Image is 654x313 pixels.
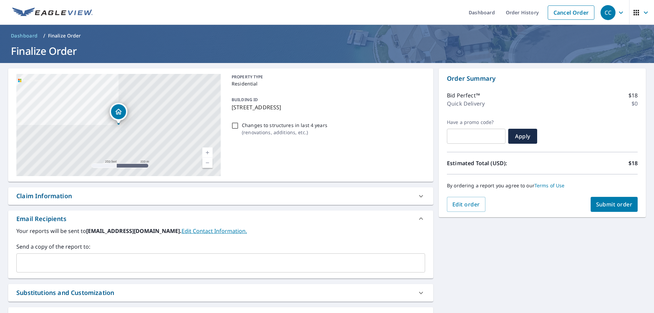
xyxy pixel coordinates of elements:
div: Claim Information [8,187,433,205]
span: Dashboard [11,32,38,39]
p: Quick Delivery [447,99,485,108]
li: / [43,32,45,40]
div: Claim Information [16,191,72,201]
span: Submit order [596,201,633,208]
span: Apply [514,132,532,140]
p: BUILDING ID [232,97,258,103]
b: [EMAIL_ADDRESS][DOMAIN_NAME]. [86,227,182,235]
p: $18 [628,159,638,167]
a: Current Level 17, Zoom Out [202,158,213,168]
p: By ordering a report you agree to our [447,183,638,189]
span: Edit order [452,201,480,208]
p: Changes to structures in last 4 years [242,122,327,129]
p: $0 [632,99,638,108]
p: [STREET_ADDRESS] [232,103,422,111]
p: ( renovations, additions, etc. ) [242,129,327,136]
a: Cancel Order [548,5,594,20]
div: Substitutions and Customization [8,284,433,301]
div: CC [601,5,616,20]
p: PROPERTY TYPE [232,74,422,80]
p: Finalize Order [48,32,81,39]
nav: breadcrumb [8,30,646,41]
div: Email Recipients [16,214,66,223]
h1: Finalize Order [8,44,646,58]
p: Order Summary [447,74,638,83]
div: Dropped pin, building 1, Residential property, 441 Pumpkin Dr Palm Beach Gardens, FL 33410 [110,103,127,124]
label: Your reports will be sent to [16,227,425,235]
div: Email Recipients [8,210,433,227]
a: Dashboard [8,30,41,41]
button: Edit order [447,197,485,212]
p: Residential [232,80,422,87]
a: Current Level 17, Zoom In [202,147,213,158]
p: $18 [628,91,638,99]
a: Terms of Use [534,182,565,189]
label: Have a promo code? [447,119,505,125]
button: Submit order [591,197,638,212]
img: EV Logo [12,7,93,18]
a: EditContactInfo [182,227,247,235]
p: Estimated Total (USD): [447,159,542,167]
div: Substitutions and Customization [16,288,114,297]
button: Apply [508,129,537,144]
label: Send a copy of the report to: [16,242,425,251]
p: Bid Perfect™ [447,91,480,99]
